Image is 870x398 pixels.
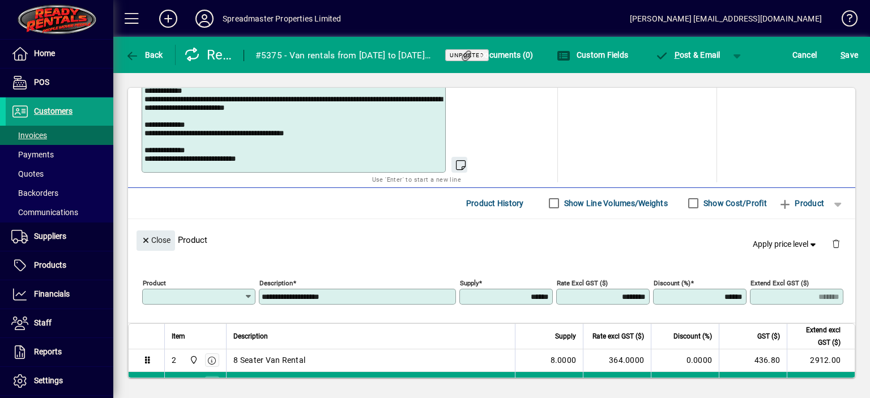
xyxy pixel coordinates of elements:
[6,280,113,309] a: Financials
[719,372,787,395] td: 298.20
[654,279,690,286] mat-label: Discount (%)
[11,131,47,140] span: Invoices
[223,10,341,28] div: Spreadmaster Properties Limited
[462,193,528,213] button: Product History
[6,251,113,280] a: Products
[34,106,72,115] span: Customers
[6,164,113,183] a: Quotes
[6,338,113,366] a: Reports
[34,347,62,356] span: Reports
[34,78,49,87] span: POS
[649,45,726,65] button: Post & Email
[555,330,576,343] span: Supply
[34,49,55,58] span: Home
[186,376,199,389] span: 965 State Highway 2
[172,330,185,343] span: Item
[233,377,310,388] span: 10 Seater Van Rental
[841,46,858,64] span: ave
[460,50,534,59] span: Documents (0)
[125,50,163,59] span: Back
[113,45,176,65] app-page-header-button: Back
[460,279,479,286] mat-label: Supply
[6,40,113,68] a: Home
[787,349,855,372] td: 2912.00
[773,193,830,213] button: Product
[141,231,170,250] span: Close
[233,330,268,343] span: Description
[592,330,644,343] span: Rate excl GST ($)
[6,126,113,145] a: Invoices
[557,50,628,59] span: Custom Fields
[562,198,668,209] label: Show Line Volumes/Weights
[11,189,58,198] span: Backorders
[792,46,817,64] span: Cancel
[557,279,608,286] mat-label: Rate excl GST ($)
[787,372,855,395] td: 1988.00
[590,377,644,388] div: 497.0000
[838,45,861,65] button: Save
[554,45,631,65] button: Custom Fields
[794,324,841,349] span: Extend excl GST ($)
[673,330,712,343] span: Discount (%)
[137,230,175,251] button: Close
[748,234,823,254] button: Apply price level
[11,169,44,178] span: Quotes
[6,203,113,222] a: Communications
[128,219,855,260] div: Product
[790,45,820,65] button: Cancel
[34,318,52,327] span: Staff
[675,50,680,59] span: P
[757,330,780,343] span: GST ($)
[186,354,199,366] span: 965 State Highway 2
[150,8,186,29] button: Add
[822,230,850,258] button: Delete
[143,279,166,286] mat-label: Product
[590,354,644,366] div: 364.0000
[551,354,577,366] span: 8.0000
[778,194,824,212] span: Product
[372,173,461,186] mat-hint: Use 'Enter' to start a new line
[750,279,809,286] mat-label: Extend excl GST ($)
[457,45,536,65] button: Documents (0)
[255,46,432,65] div: #5375 - Van rentals from [DATE] to [DATE] 8 x 8 Seaters KWN 865 (MA25G), KWY 695 (MA25G), KLM 163...
[701,198,767,209] label: Show Cost/Profit
[11,150,54,159] span: Payments
[630,10,822,28] div: [PERSON_NAME] [EMAIL_ADDRESS][DOMAIN_NAME]
[841,50,845,59] span: S
[233,354,305,366] span: 8 Seater Van Rental
[11,208,78,217] span: Communications
[651,349,719,372] td: 0.0000
[551,377,577,388] span: 4.0000
[34,289,70,298] span: Financials
[186,8,223,29] button: Profile
[134,234,178,245] app-page-header-button: Close
[172,377,176,388] div: 3
[34,376,63,385] span: Settings
[6,367,113,395] a: Settings
[6,145,113,164] a: Payments
[34,260,66,269] span: Products
[6,183,113,203] a: Backorders
[651,372,719,395] td: 0.0000
[6,309,113,337] a: Staff
[655,50,720,59] span: ost & Email
[184,46,232,64] div: Recurring Customer Invoice
[833,2,856,39] a: Knowledge Base
[172,354,176,366] div: 2
[466,194,524,212] span: Product History
[259,279,293,286] mat-label: Description
[753,238,818,250] span: Apply price level
[719,349,787,372] td: 436.80
[34,232,66,241] span: Suppliers
[6,69,113,97] a: POS
[822,238,850,249] app-page-header-button: Delete
[122,45,166,65] button: Back
[6,222,113,251] a: Suppliers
